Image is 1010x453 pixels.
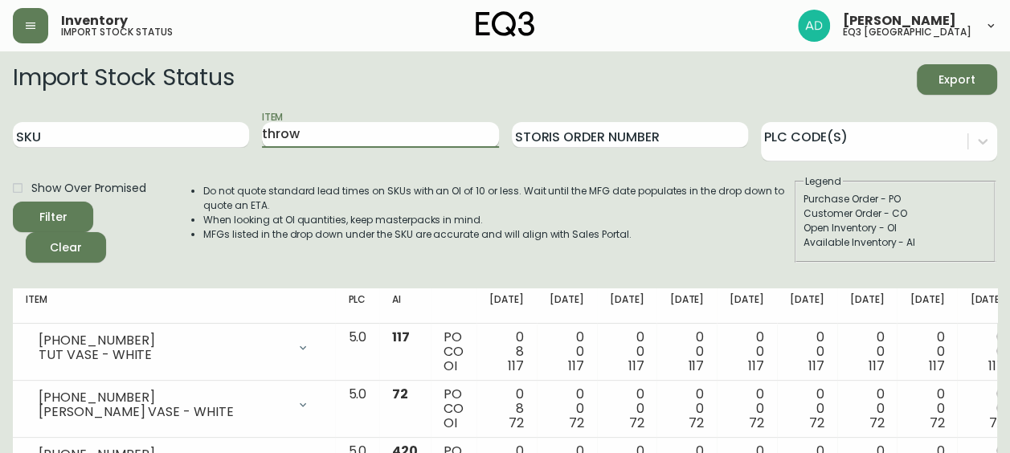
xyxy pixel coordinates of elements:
[550,330,584,373] div: 0 0
[335,381,379,438] td: 5.0
[804,192,987,206] div: Purchase Order - PO
[629,414,644,432] span: 72
[928,357,944,375] span: 117
[989,414,1004,432] span: 72
[688,357,704,375] span: 117
[869,414,885,432] span: 72
[988,357,1004,375] span: 117
[869,357,885,375] span: 117
[392,385,408,403] span: 72
[749,414,764,432] span: 72
[910,387,944,431] div: 0 0
[809,414,824,432] span: 72
[790,387,824,431] div: 0 0
[203,213,793,227] li: When looking at OI quantities, keep masterpacks in mind.
[730,330,764,373] div: 0 0
[13,64,234,95] h2: Import Stock Status
[610,387,644,431] div: 0 0
[569,414,584,432] span: 72
[509,414,524,432] span: 72
[39,238,93,258] span: Clear
[610,330,644,373] div: 0 0
[444,357,457,375] span: OI
[550,387,584,431] div: 0 0
[203,184,793,213] li: Do not quote standard lead times on SKUs with an OI of 10 or less. Wait until the MFG date popula...
[26,387,322,422] div: [PHONE_NUMBER][PERSON_NAME] VASE - WHITE
[910,330,944,373] div: 0 0
[39,390,287,405] div: [PHONE_NUMBER]
[656,288,717,324] th: [DATE]
[843,14,956,27] span: [PERSON_NAME]
[837,288,898,324] th: [DATE]
[798,10,830,42] img: 308eed972967e97254d70fe596219f44
[476,288,537,324] th: [DATE]
[790,330,824,373] div: 0 0
[444,387,464,431] div: PO CO
[476,11,535,37] img: logo
[804,221,987,235] div: Open Inventory - OI
[39,405,287,419] div: [PERSON_NAME] VASE - WHITE
[13,202,93,232] button: Filter
[804,235,987,250] div: Available Inventory - AI
[669,330,704,373] div: 0 0
[26,330,322,365] div: [PHONE_NUMBER]TUT VASE - WHITE
[897,288,957,324] th: [DATE]
[930,70,984,90] span: Export
[970,387,1004,431] div: 0 0
[489,387,524,431] div: 0 8
[379,288,431,324] th: AI
[669,387,704,431] div: 0 0
[804,174,843,189] legend: Legend
[717,288,777,324] th: [DATE]
[392,328,410,346] span: 117
[39,333,287,348] div: [PHONE_NUMBER]
[804,206,987,221] div: Customer Order - CO
[444,414,457,432] span: OI
[808,357,824,375] span: 117
[748,357,764,375] span: 117
[917,64,997,95] button: Export
[39,348,287,362] div: TUT VASE - WHITE
[13,288,335,324] th: Item
[508,357,524,375] span: 117
[335,288,379,324] th: PLC
[537,288,597,324] th: [DATE]
[61,14,128,27] span: Inventory
[39,207,67,227] div: Filter
[628,357,644,375] span: 117
[61,27,173,37] h5: import stock status
[929,414,944,432] span: 72
[777,288,837,324] th: [DATE]
[597,288,657,324] th: [DATE]
[489,330,524,373] div: 0 8
[335,324,379,381] td: 5.0
[568,357,584,375] span: 117
[850,330,885,373] div: 0 0
[203,227,793,242] li: MFGs listed in the drop down under the SKU are accurate and will align with Sales Portal.
[31,180,146,197] span: Show Over Promised
[444,330,464,373] div: PO CO
[850,387,885,431] div: 0 0
[843,27,971,37] h5: eq3 [GEOGRAPHIC_DATA]
[970,330,1004,373] div: 0 0
[730,387,764,431] div: 0 0
[689,414,704,432] span: 72
[26,232,106,263] button: Clear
